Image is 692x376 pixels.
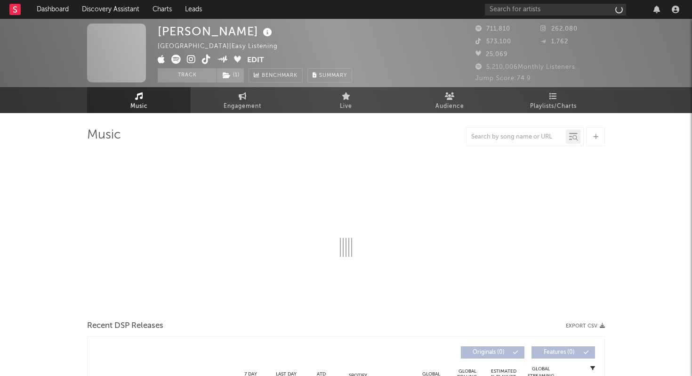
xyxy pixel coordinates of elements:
[435,101,464,112] span: Audience
[461,346,524,359] button: Originals(0)
[319,73,347,78] span: Summary
[501,87,605,113] a: Playlists/Charts
[217,68,244,82] span: ( 1 )
[224,101,261,112] span: Engagement
[398,87,501,113] a: Audience
[531,346,595,359] button: Features(0)
[130,101,148,112] span: Music
[475,26,510,32] span: 711,810
[247,55,264,66] button: Edit
[294,87,398,113] a: Live
[217,68,244,82] button: (1)
[538,350,581,355] span: Features ( 0 )
[191,87,294,113] a: Engagement
[540,39,568,45] span: 1,762
[475,75,531,82] span: Jump Score: 74.9
[87,87,191,113] a: Music
[467,350,510,355] span: Originals ( 0 )
[530,101,577,112] span: Playlists/Charts
[566,323,605,329] button: Export CSV
[307,68,352,82] button: Summary
[262,70,298,82] span: Benchmark
[158,68,217,82] button: Track
[475,64,575,70] span: 5,210,006 Monthly Listeners
[249,68,303,82] a: Benchmark
[475,39,511,45] span: 573,100
[158,41,289,52] div: [GEOGRAPHIC_DATA] | Easy Listening
[475,51,508,57] span: 25,069
[87,320,163,332] span: Recent DSP Releases
[158,24,274,39] div: [PERSON_NAME]
[540,26,578,32] span: 262,080
[340,101,352,112] span: Live
[485,4,626,16] input: Search for artists
[467,133,566,141] input: Search by song name or URL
